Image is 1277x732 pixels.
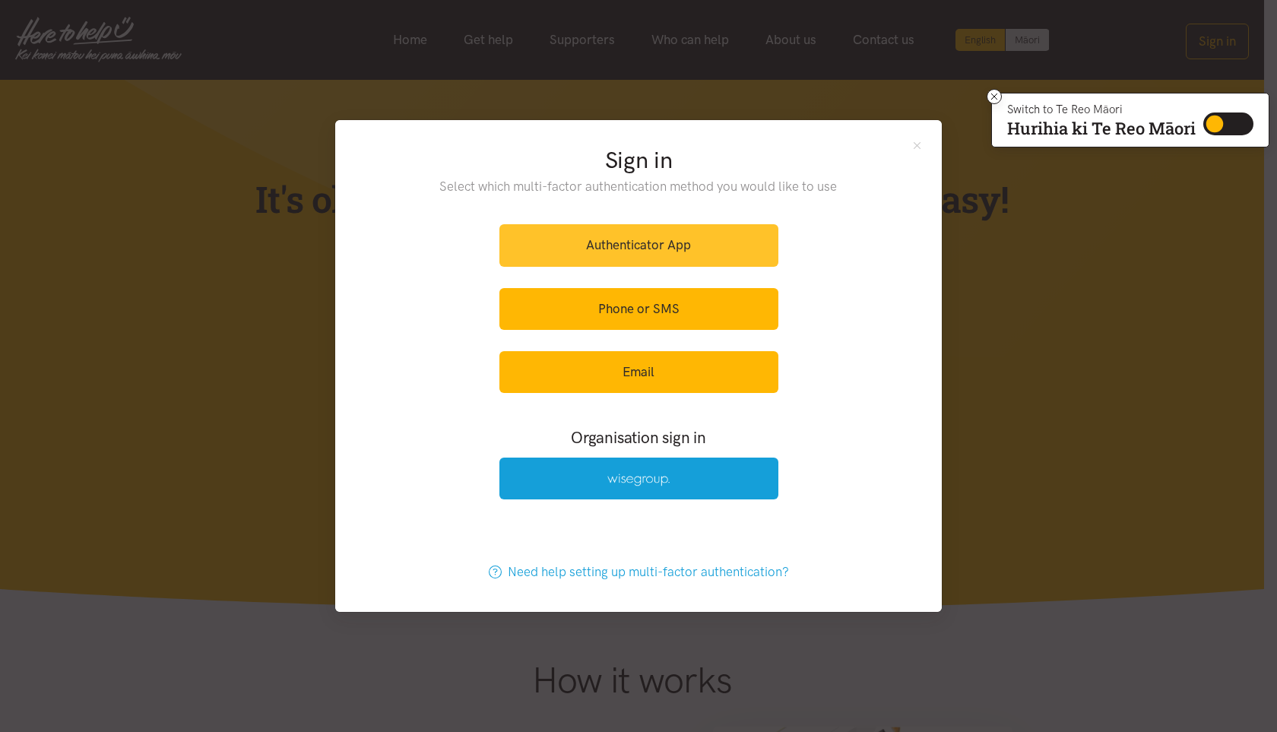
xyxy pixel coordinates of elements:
a: Phone or SMS [499,288,778,330]
a: Email [499,351,778,393]
img: Wise Group [607,474,670,486]
p: Hurihia ki Te Reo Māori [1007,122,1196,135]
p: Select which multi-factor authentication method you would like to use [409,176,869,197]
button: Close [911,138,924,151]
h3: Organisation sign in [458,426,819,448]
a: Need help setting up multi-factor authentication? [473,551,805,593]
h2: Sign in [409,144,869,176]
p: Switch to Te Reo Māori [1007,105,1196,114]
a: Authenticator App [499,224,778,266]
